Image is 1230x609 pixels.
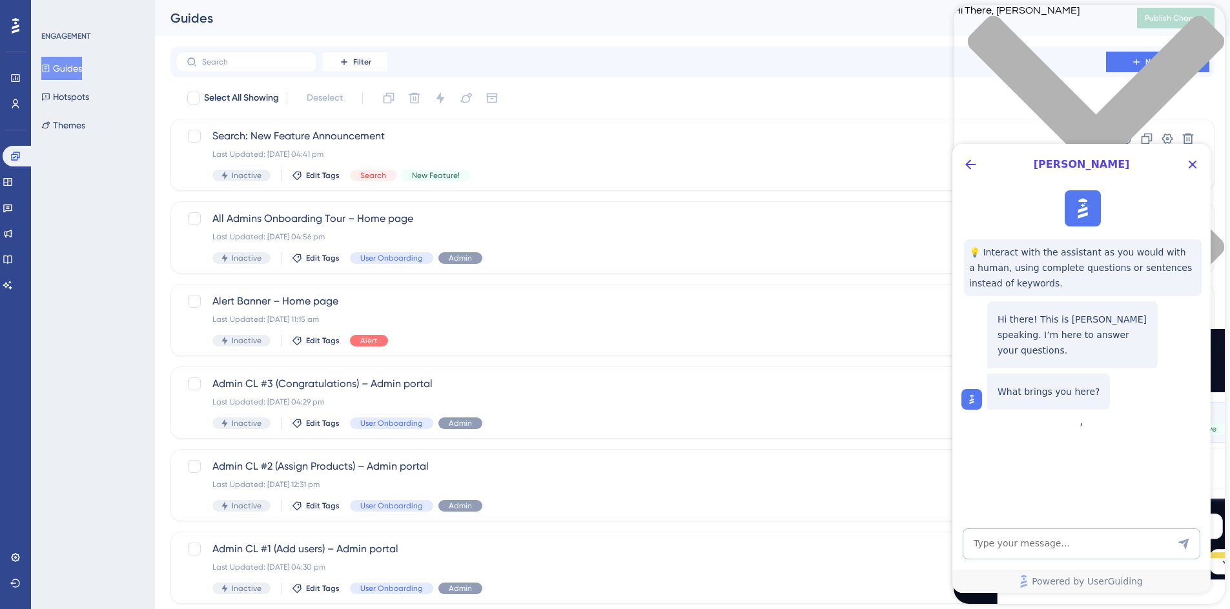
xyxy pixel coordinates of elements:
[212,397,1069,407] div: Last Updated: [DATE] 04:29 pm
[353,57,371,67] span: Filter
[212,562,1069,572] div: Last Updated: [DATE] 04:30 pm
[360,418,423,428] span: User Onboarding
[306,170,340,181] span: Edit Tags
[292,170,340,181] button: Edit Tags
[212,314,1069,324] div: Last Updated: [DATE] 11:15 am
[212,232,1069,242] div: Last Updated: [DATE] 04:56 pm
[360,170,386,181] span: Search
[232,501,261,511] span: Inactive
[449,501,472,511] span: Admin
[360,253,423,263] span: User Onboarding
[232,418,261,428] span: Inactive
[306,501,340,511] span: Edit Tags
[360,501,423,511] span: User Onboarding
[449,583,472,594] span: Admin
[292,501,340,511] button: Edit Tags
[306,418,340,428] span: Edit Tags
[412,170,460,181] span: New Feature!
[292,253,340,263] button: Edit Tags
[306,583,340,594] span: Edit Tags
[449,253,472,263] span: Admin
[212,479,1069,490] div: Last Updated: [DATE] 12:31 pm
[90,6,94,17] div: 3
[292,335,340,346] button: Edit Tags
[212,376,1069,392] span: Admin CL #3 (Congratulations) – Admin portal
[212,541,1069,557] span: Admin CL #1 (Add users) – Admin portal
[323,52,387,72] button: Filter
[212,211,1069,226] span: All Admins Onboarding Tour – Home page
[306,253,340,263] span: Edit Tags
[449,418,472,428] span: Admin
[232,335,261,346] span: Inactive
[952,144,1211,593] iframe: UserGuiding AI Assistant
[204,90,279,106] span: Select All Showing
[212,294,1069,309] span: Alert Banner – Home page
[232,253,261,263] span: Inactive
[307,90,343,106] span: Deselect
[30,3,81,19] span: Need Help?
[212,128,1069,144] span: Search: New Feature Announcement
[295,86,354,110] button: Deselect
[306,335,340,346] span: Edit Tags
[232,170,261,181] span: Inactive
[232,583,261,594] span: Inactive
[212,149,1069,159] div: Last Updated: [DATE] 04:41 pm
[170,9,1105,27] div: Guides
[292,418,340,428] button: Edit Tags
[202,57,307,66] input: Search
[360,583,423,594] span: User Onboarding
[292,583,340,594] button: Edit Tags
[212,459,1069,474] span: Admin CL #2 (Assign Products) – Admin portal
[360,335,378,346] span: Alert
